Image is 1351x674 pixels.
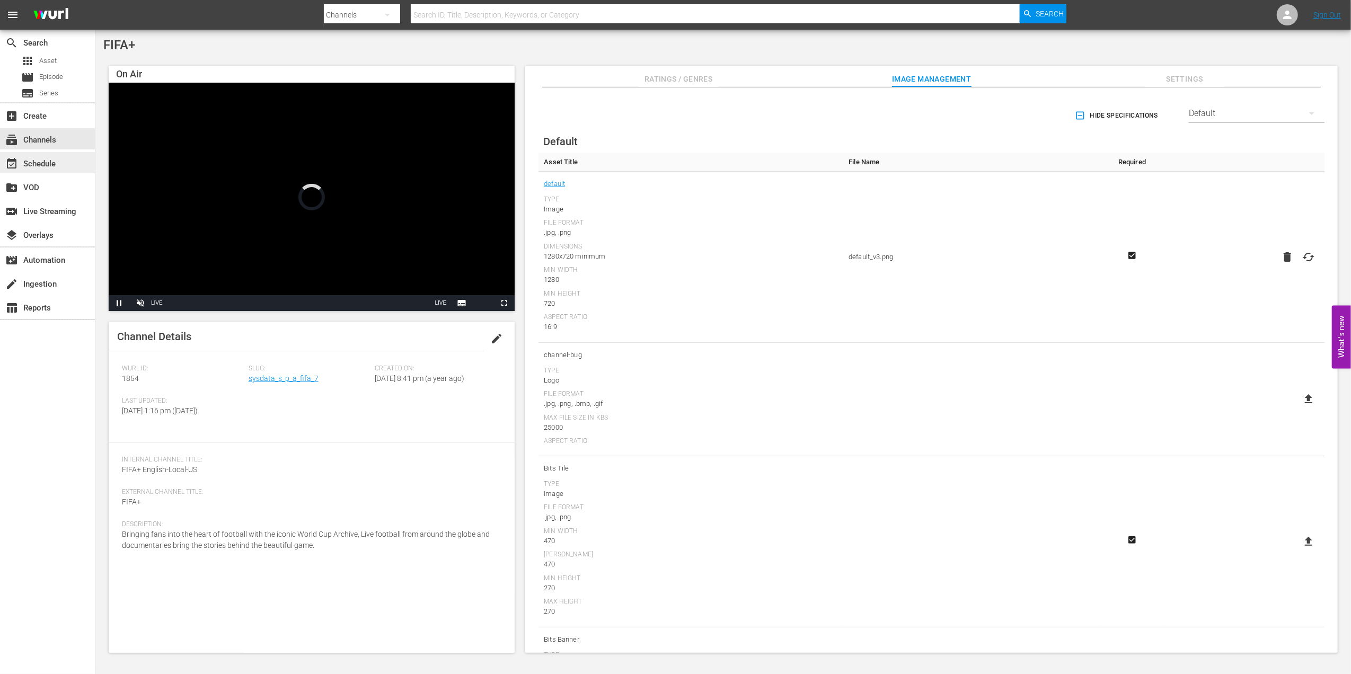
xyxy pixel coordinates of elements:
[1313,11,1341,19] a: Sign Out
[544,196,838,204] div: Type
[544,574,838,583] div: Min Height
[1073,101,1162,130] button: Hide Specifications
[843,172,1100,343] td: default_v3.png
[435,300,446,306] span: LIVE
[544,348,838,362] span: channel-bug
[430,295,451,311] button: Seek to live, currently playing live
[451,295,472,311] button: Subtitles
[544,219,838,227] div: File Format
[544,489,838,499] div: Image
[109,295,130,311] button: Pause
[39,88,58,99] span: Series
[151,295,163,311] div: LIVE
[1332,306,1351,369] button: Open Feedback Widget
[5,134,18,146] span: Channels
[5,229,18,242] span: Overlays
[5,301,18,314] span: Reports
[544,367,838,375] div: Type
[544,274,838,285] div: 1280
[892,73,972,86] span: Image Management
[544,298,838,309] div: 720
[5,157,18,170] span: Schedule
[122,365,243,373] span: Wurl ID:
[39,72,63,82] span: Episode
[122,465,197,474] span: FIFA+ English-Local-US
[1020,4,1066,23] button: Search
[122,520,496,529] span: Description:
[544,559,838,570] div: 470
[544,251,838,262] div: 1280x720 minimum
[122,397,243,405] span: Last Updated:
[544,204,838,215] div: Image
[484,326,509,351] button: edit
[490,332,503,345] span: edit
[544,375,838,386] div: Logo
[544,177,565,191] a: default
[543,135,578,148] span: Default
[544,536,838,546] div: 470
[122,406,198,415] span: [DATE] 1:16 pm ([DATE])
[122,456,496,464] span: Internal Channel Title:
[249,374,319,383] a: sysdata_s_p_a_fifa_7
[544,322,838,332] div: 16:9
[544,414,838,422] div: Max File Size In Kbs
[25,3,76,28] img: ans4CAIJ8jUAAAAAAAAAAAAAAAAAAAAAAAAgQb4GAAAAAAAAAAAAAAAAAAAAAAAAJMjXAAAAAAAAAAAAAAAAAAAAAAAAgAT5G...
[130,295,151,311] button: Unmute
[472,295,493,311] button: Picture-in-Picture
[5,181,18,194] span: VOD
[117,330,191,343] span: Channel Details
[544,290,838,298] div: Min Height
[5,205,18,218] span: Live Streaming
[1126,251,1138,260] svg: Required
[109,83,515,311] div: Video Player
[1189,99,1324,128] div: Default
[538,153,843,172] th: Asset Title
[843,153,1100,172] th: File Name
[21,55,34,67] span: Asset
[639,73,718,86] span: Ratings / Genres
[5,254,18,267] span: Automation
[544,227,838,238] div: .jpg, .png
[544,512,838,522] div: .jpg, .png
[116,68,142,79] span: On Air
[375,365,497,373] span: Created On:
[6,8,19,21] span: menu
[544,527,838,536] div: Min Width
[122,488,496,496] span: External Channel Title:
[544,551,838,559] div: [PERSON_NAME]
[544,606,838,617] div: 270
[122,498,141,506] span: FIFA+
[5,278,18,290] span: Ingestion
[39,56,57,66] span: Asset
[544,462,838,475] span: Bits Tile
[1100,153,1164,172] th: Required
[544,598,838,606] div: Max Height
[493,295,515,311] button: Fullscreen
[544,480,838,489] div: Type
[103,38,135,52] span: FIFA+
[122,374,139,383] span: 1854
[544,390,838,398] div: File Format
[544,503,838,512] div: File Format
[375,374,465,383] span: [DATE] 8:41 pm (a year ago)
[249,365,370,373] span: Slug:
[21,87,34,100] span: Series
[5,110,18,122] span: Create
[544,437,838,446] div: Aspect Ratio
[21,71,34,84] span: Episode
[1126,535,1138,545] svg: Required
[544,583,838,593] div: 270
[544,266,838,274] div: Min Width
[544,633,838,646] span: Bits Banner
[544,243,838,251] div: Dimensions
[544,398,838,409] div: .jpg, .png, .bmp, .gif
[122,530,490,549] span: Bringing fans into the heart of football with the iconic World Cup Archive, Live football from ar...
[544,313,838,322] div: Aspect Ratio
[544,651,838,660] div: Type
[544,422,838,433] div: 25000
[1036,4,1064,23] span: Search
[1145,73,1224,86] span: Settings
[5,37,18,49] span: Search
[1077,110,1158,121] span: Hide Specifications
